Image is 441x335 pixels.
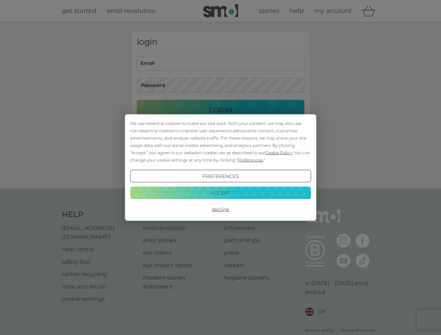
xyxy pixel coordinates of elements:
[265,150,292,155] span: Cookie Policy
[130,203,311,216] button: Decline
[130,170,311,183] button: Preferences
[130,186,311,199] button: Accept
[130,120,311,164] div: We use essential cookies to make our site work. With your consent, we may also use non-essential ...
[125,114,316,221] div: Cookie Consent Prompt
[238,157,263,163] span: Preferences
